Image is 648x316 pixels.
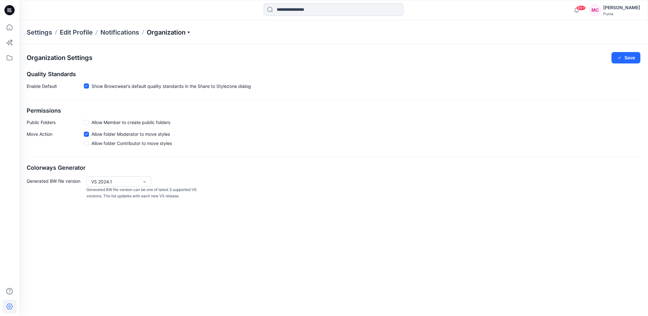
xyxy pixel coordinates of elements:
div: MC [589,4,601,16]
h2: Permissions [27,108,640,114]
p: Enable Default [27,83,84,92]
span: 99+ [576,5,586,10]
h2: Colorways Generator [27,165,640,171]
div: [PERSON_NAME] [603,4,640,11]
a: Edit Profile [60,28,93,37]
span: Show Browzwear’s default quality standards in the Share to Stylezone dialog [91,83,251,89]
button: Save [611,52,640,63]
span: Allow Member to create public folders [91,119,170,126]
p: Public Folders [27,119,84,126]
div: Puma [603,11,640,16]
h2: Organization Settings [27,54,92,62]
p: Move Action [27,131,84,149]
div: VS 2024.1 [91,178,139,185]
a: Notifications [100,28,139,37]
h2: Quality Standards [27,71,640,78]
span: Allow folder Moderator to move styles [91,131,170,137]
p: Settings [27,28,52,37]
p: Generated BW file version can be one of latest 3 supported VS versions. The list updates with eac... [86,187,199,200]
span: Allow folder Contributor to move styles [91,140,172,147]
p: Generated BW file version [27,176,84,200]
